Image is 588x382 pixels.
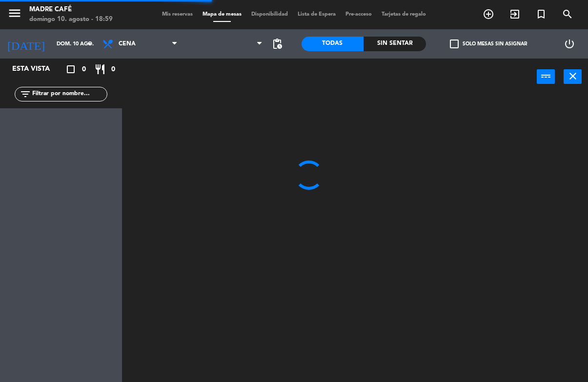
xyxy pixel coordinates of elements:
i: power_settings_new [564,38,575,50]
span: 0 [82,64,86,75]
input: Filtrar por nombre... [31,89,107,100]
i: search [562,8,573,20]
i: exit_to_app [509,8,521,20]
span: Pre-acceso [341,12,377,17]
span: Cena [119,40,136,47]
div: Esta vista [5,63,70,75]
span: RESERVAR MESA [475,6,502,22]
i: arrow_drop_down [83,38,95,50]
i: turned_in_not [535,8,547,20]
div: Todas [302,37,364,51]
div: Sin sentar [364,37,426,51]
i: crop_square [65,63,77,75]
span: Tarjetas de regalo [377,12,431,17]
i: filter_list [20,88,31,100]
button: close [564,69,582,84]
span: Mapa de mesas [198,12,246,17]
span: 0 [111,64,115,75]
span: Disponibilidad [246,12,293,17]
i: power_input [540,70,552,82]
span: Reserva especial [528,6,554,22]
i: restaurant [94,63,106,75]
div: domingo 10. agosto - 18:59 [29,15,113,24]
label: Solo mesas sin asignar [450,40,527,48]
div: Madre Café [29,5,113,15]
span: Lista de Espera [293,12,341,17]
button: power_input [537,69,555,84]
button: menu [7,6,22,24]
span: WALK IN [502,6,528,22]
i: close [567,70,579,82]
span: check_box_outline_blank [450,40,459,48]
span: Mis reservas [157,12,198,17]
i: menu [7,6,22,20]
span: BUSCAR [554,6,581,22]
i: add_circle_outline [483,8,494,20]
span: pending_actions [271,38,283,50]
